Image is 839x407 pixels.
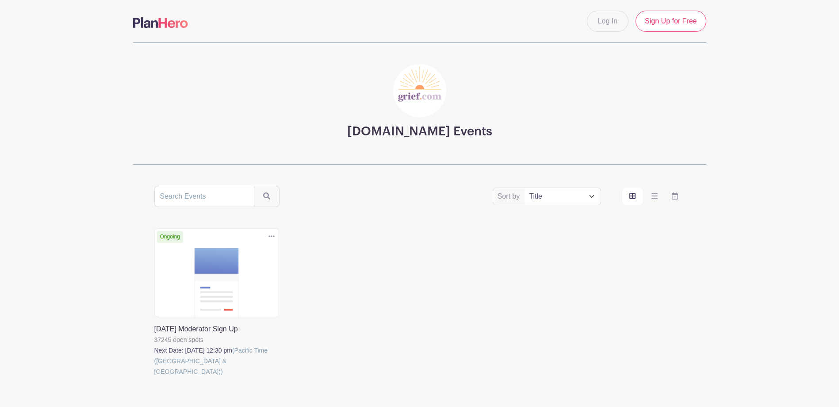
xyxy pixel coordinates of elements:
input: Search Events [154,186,254,207]
a: Log In [587,11,628,32]
a: Sign Up for Free [636,11,706,32]
img: grief-logo-planhero.png [393,64,446,117]
label: Sort by [498,191,523,202]
div: order and view [622,188,685,205]
img: logo-507f7623f17ff9eddc593b1ce0a138ce2505c220e1c5a4e2b4648c50719b7d32.svg [133,17,188,28]
h3: [DOMAIN_NAME] Events [347,124,492,139]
